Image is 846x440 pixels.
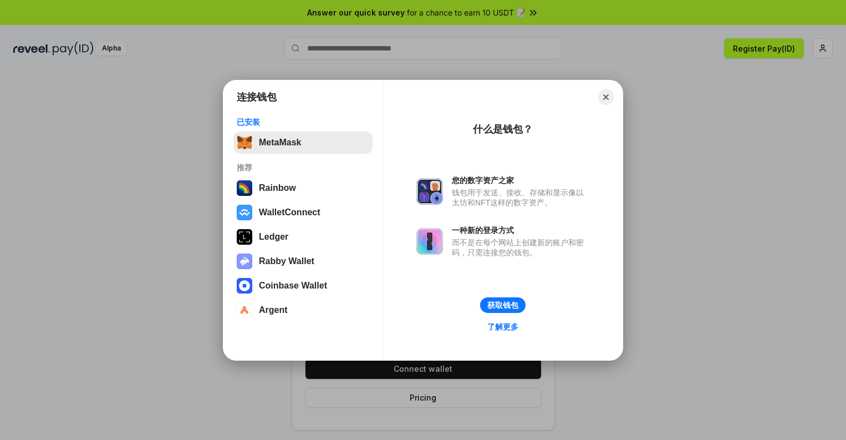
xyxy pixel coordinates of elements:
h1: 连接钱包 [237,90,277,104]
div: 已安装 [237,117,369,127]
div: 钱包用于发送、接收、存储和显示像以太坊和NFT这样的数字资产。 [452,188,589,208]
div: MetaMask [259,138,301,148]
img: svg+xml,%3Csvg%20width%3D%2228%22%20height%3D%2228%22%20viewBox%3D%220%200%2028%2028%22%20fill%3D... [237,205,252,220]
div: 什么是钱包？ [473,123,533,136]
div: 推荐 [237,163,369,173]
img: svg+xml,%3Csvg%20width%3D%2228%22%20height%3D%2228%22%20viewBox%3D%220%200%2028%2028%22%20fill%3D... [237,278,252,294]
img: svg+xml,%3Csvg%20xmlns%3D%22http%3A%2F%2Fwww.w3.org%2F2000%2Fsvg%22%20fill%3D%22none%22%20viewBox... [237,254,252,269]
button: Argent [233,299,373,321]
div: Rabby Wallet [259,256,314,266]
button: 获取钱包 [480,297,526,313]
div: Ledger [259,232,288,242]
button: Ledger [233,226,373,248]
button: Coinbase Wallet [233,275,373,297]
a: 了解更多 [481,320,525,334]
img: svg+xml,%3Csvg%20fill%3D%22none%22%20height%3D%2233%22%20viewBox%3D%220%200%2035%2033%22%20width%... [237,135,252,150]
img: svg+xml,%3Csvg%20xmlns%3D%22http%3A%2F%2Fwww.w3.org%2F2000%2Fsvg%22%20fill%3D%22none%22%20viewBox... [416,228,443,255]
div: 一种新的登录方式 [452,225,589,235]
button: Rainbow [233,177,373,199]
button: WalletConnect [233,201,373,224]
button: Close [598,89,614,105]
div: Coinbase Wallet [259,281,327,291]
img: svg+xml,%3Csvg%20xmlns%3D%22http%3A%2F%2Fwww.w3.org%2F2000%2Fsvg%22%20width%3D%2228%22%20height%3... [237,229,252,245]
div: 了解更多 [487,322,518,332]
img: svg+xml,%3Csvg%20width%3D%22120%22%20height%3D%22120%22%20viewBox%3D%220%200%20120%20120%22%20fil... [237,180,252,196]
div: WalletConnect [259,208,320,218]
div: Argent [259,305,288,315]
div: 您的数字资产之家 [452,175,589,185]
button: Rabby Wallet [233,250,373,272]
div: Rainbow [259,183,296,193]
button: MetaMask [233,132,373,154]
div: 获取钱包 [487,300,518,310]
img: svg+xml,%3Csvg%20width%3D%2228%22%20height%3D%2228%22%20viewBox%3D%220%200%2028%2028%22%20fill%3D... [237,302,252,318]
img: svg+xml,%3Csvg%20xmlns%3D%22http%3A%2F%2Fwww.w3.org%2F2000%2Fsvg%22%20fill%3D%22none%22%20viewBox... [416,178,443,205]
div: 而不是在每个网站上创建新的账户和密码，只需连接您的钱包。 [452,237,589,257]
